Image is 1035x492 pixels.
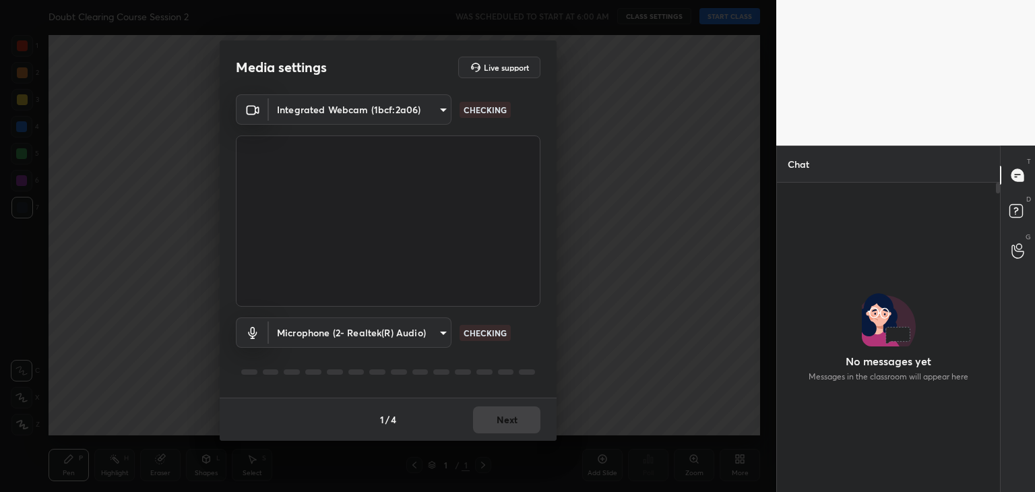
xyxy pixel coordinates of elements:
[391,412,396,427] h4: 4
[236,59,327,76] h2: Media settings
[777,146,820,182] p: Chat
[269,317,451,348] div: Integrated Webcam (1bcf:2a06)
[269,94,451,125] div: Integrated Webcam (1bcf:2a06)
[380,412,384,427] h4: 1
[1027,156,1031,166] p: T
[1026,194,1031,204] p: D
[464,104,507,116] p: CHECKING
[385,412,389,427] h4: /
[464,327,507,339] p: CHECKING
[1026,232,1031,242] p: G
[484,63,529,71] h5: Live support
